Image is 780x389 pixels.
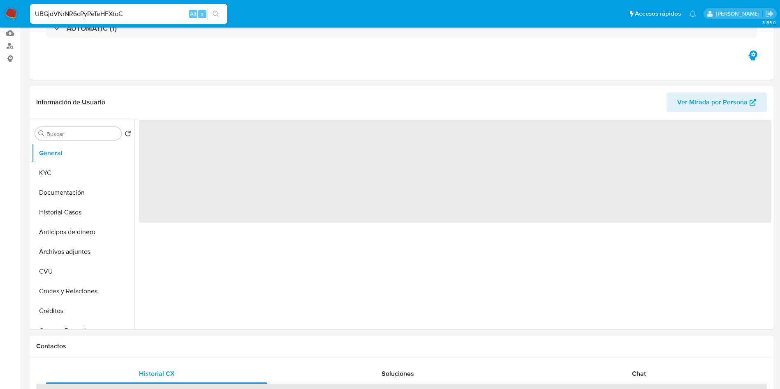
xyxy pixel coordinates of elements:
[207,8,224,20] button: search-icon
[46,19,757,38] div: AUTOMATIC (1)
[32,222,134,242] button: Anticipos de dinero
[201,10,204,18] span: s
[46,130,118,138] input: Buscar
[32,203,134,222] button: Historial Casos
[30,9,227,19] input: Buscar usuario o caso...
[32,262,134,281] button: CVU
[762,19,776,26] span: 3.155.0
[32,321,134,341] button: Cuentas Bancarias
[139,369,175,378] span: Historial CX
[139,120,771,223] span: ‌
[382,369,414,378] span: Soluciones
[32,242,134,262] button: Archivos adjuntos
[32,163,134,183] button: KYC
[667,92,767,112] button: Ver Mirada por Persona
[67,24,117,33] h3: AUTOMATIC (1)
[635,9,681,18] span: Accesos rápidos
[32,143,134,163] button: General
[125,130,131,139] button: Volver al orden por defecto
[190,10,197,18] span: Alt
[36,98,105,106] h1: Información de Usuario
[32,183,134,203] button: Documentación
[677,92,748,112] span: Ver Mirada por Persona
[32,281,134,301] button: Cruces y Relaciones
[36,342,767,350] h1: Contactos
[765,9,774,18] a: Salir
[632,369,646,378] span: Chat
[32,301,134,321] button: Créditos
[716,10,762,18] p: gustavo.deseta@mercadolibre.com
[38,130,45,137] button: Buscar
[689,10,696,17] a: Notificaciones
